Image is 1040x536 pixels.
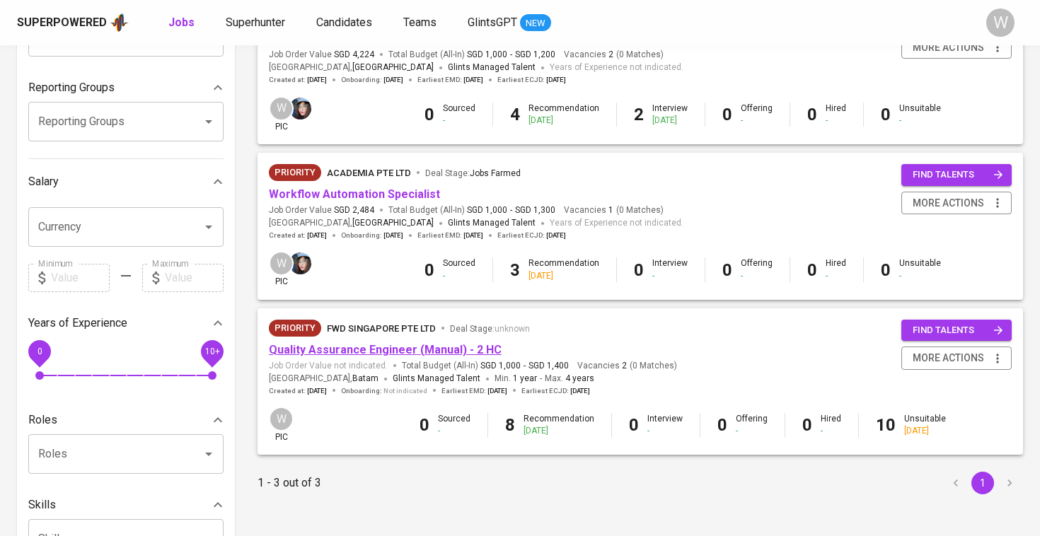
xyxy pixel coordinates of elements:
[913,349,984,367] span: more actions
[528,115,599,127] div: [DATE]
[269,386,327,396] span: Created at :
[269,407,294,443] div: pic
[226,16,285,29] span: Superhunter
[269,360,388,372] span: Job Order Value not indicated.
[226,14,288,32] a: Superhunter
[289,252,311,274] img: diazagista@glints.com
[901,320,1012,342] button: find talents
[403,16,437,29] span: Teams
[629,415,639,435] b: 0
[647,425,683,437] div: -
[28,491,224,519] div: Skills
[826,270,846,282] div: -
[307,75,327,85] span: [DATE]
[722,105,732,124] b: 0
[913,167,1003,183] span: find talents
[470,168,521,178] span: Jobs Farmed
[403,14,439,32] a: Teams
[524,413,594,437] div: Recommendation
[647,413,683,437] div: Interview
[545,373,594,383] span: Max.
[165,264,224,292] input: Value
[269,204,374,216] span: Job Order Value
[520,16,551,30] span: NEW
[913,194,984,212] span: more actions
[443,270,475,282] div: -
[513,373,537,383] span: 1 year
[468,16,517,29] span: GlintsGPT
[899,103,941,127] div: Unsuitable
[736,425,768,437] div: -
[876,415,896,435] b: 10
[334,204,374,216] span: SGD 2,484
[899,115,941,127] div: -
[327,168,411,178] span: Academia Pte Ltd
[901,192,1012,215] button: more actions
[269,96,294,121] div: W
[510,49,512,61] span: -
[913,322,1003,339] span: find talents
[204,346,219,356] span: 10+
[901,164,1012,186] button: find talents
[901,346,1012,370] button: more actions
[510,260,520,280] b: 3
[269,343,502,356] a: Quality Assurance Engineer (Manual) - 2 HC
[269,96,294,133] div: pic
[564,204,664,216] span: Vacancies ( 0 Matches )
[528,103,599,127] div: Recommendation
[606,204,613,216] span: 1
[316,14,375,32] a: Candidates
[495,373,537,383] span: Min.
[28,79,115,96] p: Reporting Groups
[438,425,470,437] div: -
[388,49,555,61] span: Total Budget (All-In)
[524,360,526,372] span: -
[258,474,321,491] p: 1 - 3 out of 3
[352,372,379,386] span: Batam
[28,309,224,337] div: Years of Experience
[652,103,688,127] div: Interview
[901,36,1012,59] button: more actions
[199,444,219,464] button: Open
[28,496,56,513] p: Skills
[352,61,434,75] span: [GEOGRAPHIC_DATA]
[448,218,536,228] span: Glints Managed Talent
[341,386,427,396] span: Onboarding :
[807,105,817,124] b: 0
[468,14,551,32] a: GlintsGPT NEW
[826,257,846,281] div: Hired
[497,75,566,85] span: Earliest ECJD :
[495,324,530,334] span: unknown
[540,372,542,386] span: -
[971,472,994,494] button: page 1
[269,49,374,61] span: Job Order Value
[341,75,403,85] span: Onboarding :
[37,346,42,356] span: 0
[487,386,507,396] span: [DATE]
[269,320,321,337] div: New Job received from Demand Team
[269,216,434,231] span: [GEOGRAPHIC_DATA] ,
[199,112,219,132] button: Open
[269,187,440,201] a: Workflow Automation Specialist
[17,15,107,31] div: Superpowered
[327,323,436,334] span: FWD Singapore Pte Ltd
[424,260,434,280] b: 0
[307,231,327,240] span: [DATE]
[51,264,110,292] input: Value
[802,415,812,435] b: 0
[420,415,429,435] b: 0
[741,103,773,127] div: Offering
[424,105,434,124] b: 0
[402,360,569,372] span: Total Budget (All-In)
[480,360,521,372] span: SGD 1,000
[438,413,470,437] div: Sourced
[736,413,768,437] div: Offering
[741,270,773,282] div: -
[652,270,688,282] div: -
[606,49,613,61] span: 2
[741,257,773,281] div: Offering
[546,75,566,85] span: [DATE]
[510,204,512,216] span: -
[168,16,195,29] b: Jobs
[652,115,688,127] div: [DATE]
